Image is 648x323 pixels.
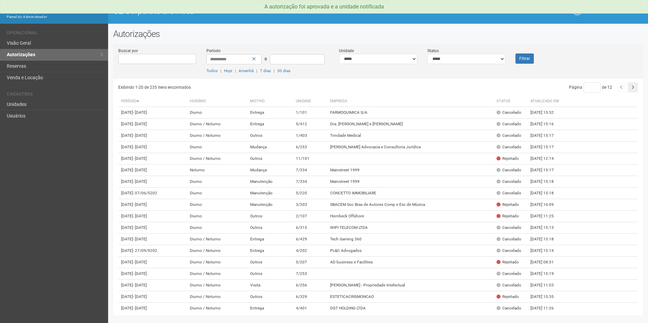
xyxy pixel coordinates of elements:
td: [DATE] 15:18 [528,176,565,188]
span: - 27/09/9202 [133,248,157,253]
span: Página de 12 [569,85,612,90]
td: Mudança [247,165,293,176]
td: [DATE] 16:09 [528,199,565,211]
button: Filtrar [515,53,534,64]
td: Diurno [187,142,247,153]
a: Hoje [224,68,232,73]
span: - [DATE] [133,179,147,184]
td: Outros [247,153,293,165]
th: Motivo [247,96,293,107]
td: Manutenção [247,188,293,199]
td: FARMOQUIMICA S/A [327,107,493,119]
div: Rejeitado [497,213,519,219]
span: - [DATE] [133,122,147,126]
td: [DATE] 15:17 [528,130,565,142]
td: [DATE] 15:17 [528,142,565,153]
div: Cancelado [497,167,521,173]
td: 7/334 [293,176,327,188]
td: [DATE] 15:17 [528,165,565,176]
td: Outros [247,130,293,142]
td: Manutenção [247,176,293,188]
td: 1/403 [293,130,327,142]
span: | [235,68,236,73]
td: [DATE] [118,107,187,119]
td: [DATE] [118,268,187,280]
th: Atualizado em [528,96,565,107]
div: Cancelado [497,305,521,311]
a: Amanhã [239,68,254,73]
td: [DATE] [118,257,187,268]
td: [DATE] 12:14 [528,153,565,165]
li: Operacional [7,30,103,38]
label: Buscar por [118,48,138,54]
span: - 07/06/5202 [133,191,157,195]
td: 7/253 [293,268,327,280]
span: | [220,68,221,73]
div: Rejeitado [497,259,519,265]
td: Trindade Medical [327,130,493,142]
td: Diurno / Noturno [187,130,247,142]
td: Diurno / Noturno [187,153,247,165]
td: [DATE] 11:26 [528,303,565,314]
span: - [DATE] [133,260,147,264]
td: SBACEM Soc Bras de Autores Comp e Esc de Música [327,199,493,211]
td: [DATE] 15:18 [528,188,565,199]
div: Rejeitado [497,202,519,208]
td: [DATE] 15:19 [528,268,565,280]
div: Rejeitado [497,294,519,300]
td: Diurno / Noturno [187,245,247,257]
label: Período [206,48,221,54]
div: Rejeitado [497,156,519,161]
td: Diurno / Noturno [187,268,247,280]
label: Unidade [339,48,354,54]
td: WIPI TELECOM LTDA [327,222,493,234]
td: AD business e Facilities [327,257,493,268]
td: Visita [247,280,293,291]
td: 3/203 [293,199,327,211]
td: Outros [247,291,293,303]
td: [DATE] 15:18 [528,234,565,245]
div: Cancelado [497,236,521,242]
td: Outros [247,222,293,234]
td: Entrega [247,119,293,130]
span: - [DATE] [133,214,147,218]
th: Período [118,96,187,107]
span: - [DATE] [133,145,147,149]
th: Status [494,96,528,107]
div: Cancelado [497,271,521,277]
td: Diurno [187,222,247,234]
td: 6/253 [293,142,327,153]
div: Cancelado [497,133,521,138]
td: 11/101 [293,153,327,165]
a: Todos [206,68,218,73]
div: Cancelado [497,190,521,196]
td: [DATE] [118,280,187,291]
td: 5/412 [293,119,327,130]
span: - [DATE] [133,156,147,161]
a: 7 dias [260,68,271,73]
label: Status [427,48,439,54]
td: Hornbeck Offshore [327,211,493,222]
span: - [DATE] [133,271,147,276]
td: Entrega [247,303,293,314]
td: [DATE] [118,291,187,303]
span: - [DATE] [133,202,147,207]
td: Diurno / Noturno [187,280,247,291]
td: [DATE] [118,303,187,314]
td: 5/207 [293,257,327,268]
span: - [DATE] [133,133,147,138]
a: 30 dias [277,68,290,73]
td: [PERSON_NAME] - Propriedade Intelectual [327,280,493,291]
td: Diurno [187,211,247,222]
td: Entrega [247,245,293,257]
td: [PERSON_NAME] Advocacia e Consultoria Jurídica [327,142,493,153]
td: Manutenção [247,199,293,211]
td: Diurno / Noturno [187,234,247,245]
td: Entrega [247,234,293,245]
td: [DATE] [118,188,187,199]
td: Outros [247,257,293,268]
td: Mudança [247,142,293,153]
td: 4/401 [293,303,327,314]
div: Cancelado [497,110,521,115]
th: Horário [187,96,247,107]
